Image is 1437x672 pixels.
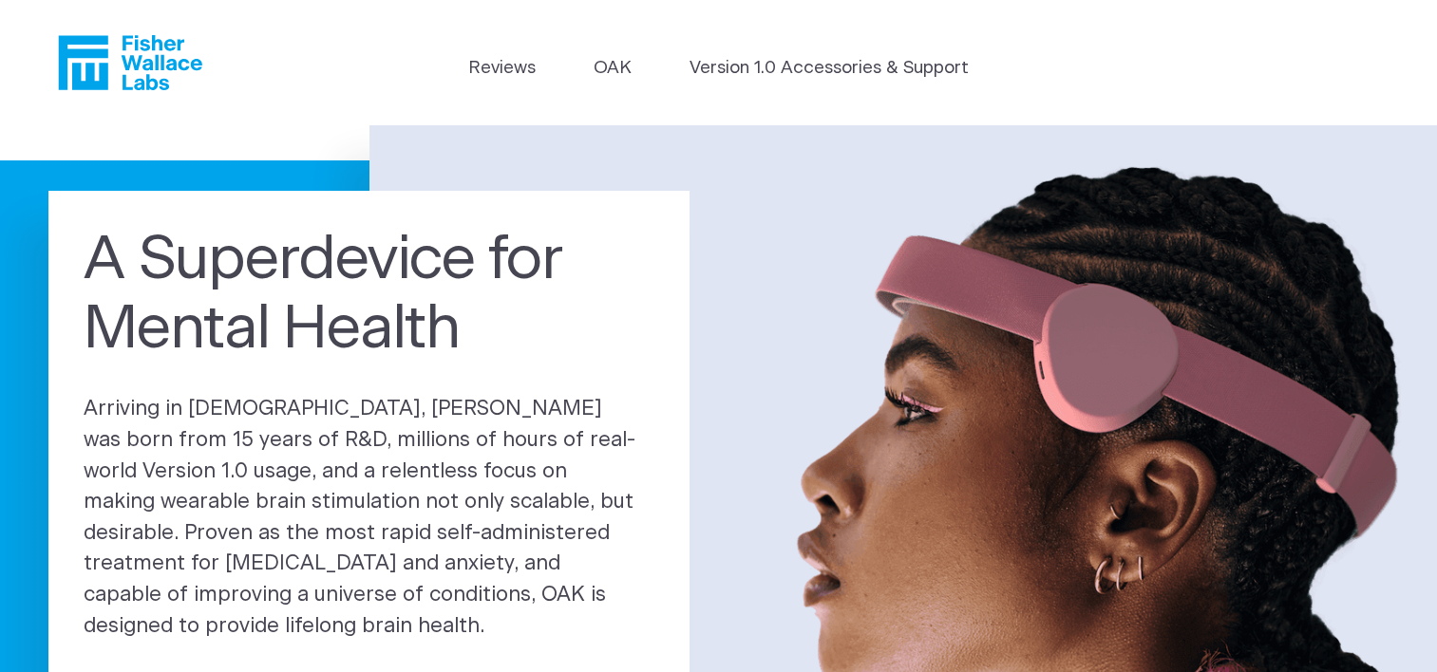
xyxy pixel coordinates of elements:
[468,55,536,82] a: Reviews
[84,394,654,642] p: Arriving in [DEMOGRAPHIC_DATA], [PERSON_NAME] was born from 15 years of R&D, millions of hours of...
[594,55,632,82] a: OAK
[84,226,654,365] h1: A Superdevice for Mental Health
[58,35,202,90] a: Fisher Wallace
[690,55,969,82] a: Version 1.0 Accessories & Support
